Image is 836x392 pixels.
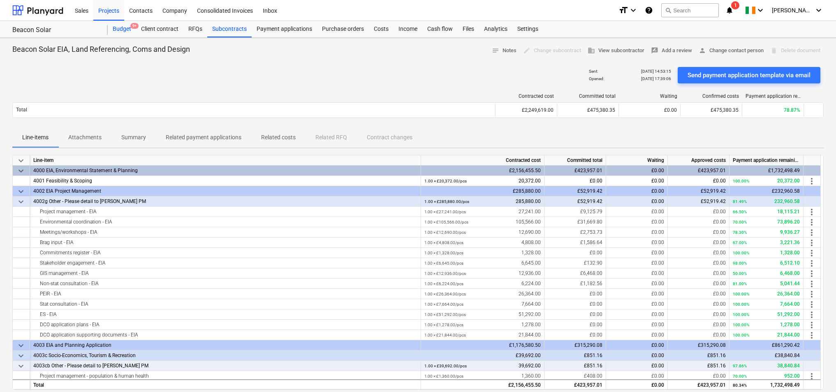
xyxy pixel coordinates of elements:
[772,7,813,14] span: [PERSON_NAME]
[628,5,638,15] i: keyboard_arrow_down
[166,133,241,142] p: Related payment applications
[33,330,417,340] div: DCO application supporting documents - EIA
[183,21,207,37] div: RFQs
[424,289,541,299] div: 26,364.00
[606,186,668,196] div: £0.00
[733,371,800,381] div: 952.00
[733,207,800,217] div: 18,115.21
[421,155,544,166] div: Contracted cost
[424,312,466,317] small: 1.00 × £51,292.00 / pcs
[33,299,417,309] div: Stat consultation - EIA
[136,21,183,37] div: Client contract
[544,166,606,176] div: £423,957.01
[580,240,602,245] span: £1,586.64
[701,198,726,204] span: £52,919.42
[641,76,671,81] p: [DATE] 17:39:06
[492,47,499,54] span: notes
[580,281,602,286] span: £1,182.56
[588,46,644,55] span: View subcontractor
[590,311,602,317] span: £0.00
[424,210,466,214] small: 1.00 × £27,241.00 / pcs
[424,374,463,378] small: 1.00 × £1,360.00 / pcs
[424,230,466,235] small: 1.00 × £12,690.00 / pcs
[729,166,804,176] div: £1,732,498.49
[121,133,146,142] p: Summary
[33,186,417,196] div: 4002 EIA Project Management
[699,46,764,55] span: Change contact person
[733,302,749,307] small: 100.00%
[590,301,602,307] span: £0.00
[651,332,664,338] span: £0.00
[645,5,653,15] i: Knowledge base
[544,340,606,350] div: £315,290.08
[33,309,417,320] div: ES - EIA
[731,1,739,9] span: 1
[424,364,467,368] small: 1.00 × £39,692.00 / pcs
[807,330,817,340] span: more_vert
[16,197,26,207] span: keyboard_arrow_down
[590,250,602,256] span: £0.00
[606,379,668,390] div: £0.00
[807,310,817,320] span: more_vert
[651,270,664,276] span: £0.00
[713,301,726,307] span: £0.00
[421,350,544,361] div: £39,692.00
[424,217,541,227] div: 105,566.00
[713,250,726,256] span: £0.00
[499,93,554,99] div: Contracted cost
[651,250,664,256] span: £0.00
[713,332,726,338] span: £0.00
[733,261,747,265] small: 98.00%
[424,248,541,258] div: 1,328.00
[651,178,664,184] span: £0.00
[733,240,747,245] small: 67.00%
[421,379,544,390] div: £2,156,455.50
[33,166,417,176] div: 4000 EIA, Environmental Statement & Planning
[807,176,817,186] span: more_vert
[588,47,595,54] span: business
[424,240,463,245] small: 1.00 × £4,808.00 / pcs
[733,220,747,224] small: 70.00%
[733,383,747,387] small: 80.34%
[492,46,516,55] span: Notes
[668,186,729,196] div: £52,919.42
[421,340,544,350] div: £1,176,580.50
[580,270,602,276] span: £6,468.00
[424,261,463,265] small: 1.00 × £6,645.00 / pcs
[795,353,836,392] div: Chat Widget
[317,21,369,37] a: Purchase orders
[33,361,417,371] div: 4003cb Other - Please detail to [PERSON_NAME] PM
[33,207,417,217] div: Project management - EIA
[16,156,26,166] span: keyboard_arrow_down
[651,198,664,204] span: £0.00
[580,229,602,235] span: £2,753.73
[713,270,726,276] span: £0.00
[668,350,729,361] div: £851.16
[729,155,804,166] div: Payment application remaining
[733,251,749,255] small: 100.00%
[733,176,800,186] div: 20,372.00
[713,240,726,245] span: £0.00
[422,21,458,37] div: Cash flow
[33,258,417,268] div: Stakeholder engagement - EIA
[733,196,800,207] div: 232,960.58
[424,279,541,289] div: 6,224.00
[584,373,602,379] span: £408.00
[713,229,726,235] span: £0.00
[424,302,463,307] small: 1.00 × £7,664.00 / pcs
[665,7,672,14] span: search
[729,350,804,361] div: £38,840.84
[33,227,417,238] div: Meetings/workshops - EIA
[424,371,541,381] div: 1,360.00
[424,323,463,327] small: 1.00 × £1,278.00 / pcs
[713,291,726,297] span: £0.00
[733,179,749,183] small: 100.00%
[16,341,26,350] span: keyboard_arrow_down
[713,178,726,184] span: £0.00
[733,323,749,327] small: 100.00%
[733,230,747,235] small: 78.30%
[580,209,602,214] span: £9,125.79
[733,289,800,299] div: 26,364.00
[606,166,668,176] div: £0.00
